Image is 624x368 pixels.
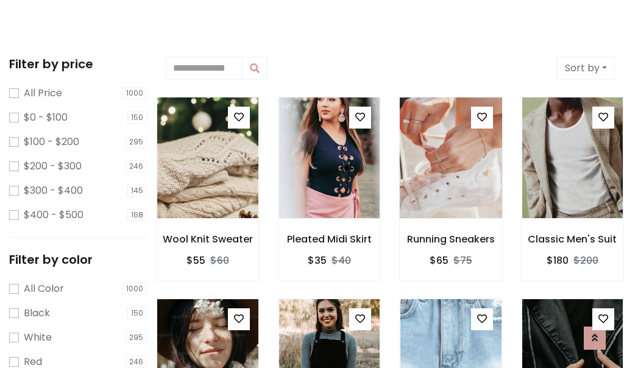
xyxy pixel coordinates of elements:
h6: $55 [186,255,205,266]
label: White [24,330,52,345]
span: 295 [126,136,147,148]
del: $200 [573,253,598,267]
span: 246 [126,160,147,172]
label: $100 - $200 [24,135,79,149]
label: $0 - $100 [24,110,68,125]
h6: $180 [547,255,569,266]
del: $60 [210,253,229,267]
span: 246 [126,356,147,368]
h6: Classic Men's Suit [522,233,624,245]
span: 150 [127,307,147,319]
span: 295 [126,331,147,344]
h6: $35 [308,255,327,266]
del: $75 [453,253,472,267]
h5: Filter by price [9,57,147,71]
h6: Wool Knit Sweater [157,233,259,245]
h6: Pleated Midi Skirt [278,233,381,245]
h6: Running Sneakers [400,233,502,245]
span: 1000 [122,87,147,99]
label: $200 - $300 [24,159,82,174]
button: Sort by [557,57,615,80]
span: 1000 [122,283,147,295]
span: 145 [127,185,147,197]
label: Black [24,306,50,320]
label: $300 - $400 [24,183,83,198]
h5: Filter by color [9,252,147,267]
span: 168 [127,209,147,221]
del: $40 [331,253,351,267]
label: All Color [24,281,64,296]
label: $400 - $500 [24,208,83,222]
span: 150 [127,111,147,124]
label: All Price [24,86,62,101]
h6: $65 [430,255,448,266]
